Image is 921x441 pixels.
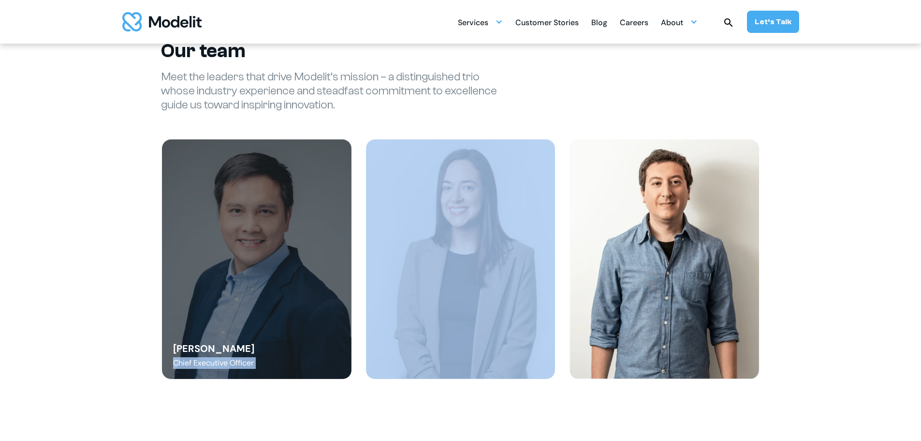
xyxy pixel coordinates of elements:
[515,14,579,33] div: Customer Stories
[591,13,607,31] a: Blog
[161,39,760,62] h2: Our team
[591,14,607,33] div: Blog
[161,70,499,112] p: Meet the leaders that drive Modelit’s mission – a distinguished trio whose industry experience an...
[620,13,648,31] a: Careers
[515,13,579,31] a: Customer Stories
[458,13,503,31] div: Services
[661,13,698,31] div: About
[747,11,799,33] a: Let’s Talk
[661,14,683,33] div: About
[620,14,648,33] div: Careers
[755,16,791,27] div: Let’s Talk
[122,12,202,31] img: modelit logo
[173,357,254,369] div: Chief Executive Officer
[458,14,488,33] div: Services
[122,12,202,31] a: home
[173,342,254,355] div: [PERSON_NAME]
